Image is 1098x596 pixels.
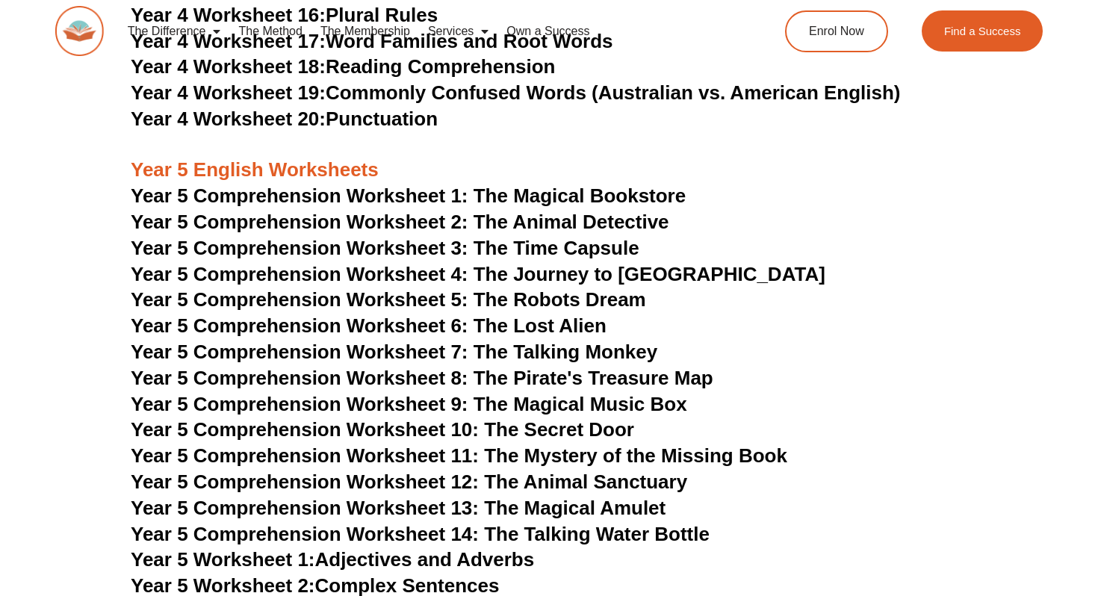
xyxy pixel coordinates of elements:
[944,25,1021,37] span: Find a Success
[119,14,230,49] a: The Difference
[131,237,639,259] a: Year 5 Comprehension Worksheet 3: The Time Capsule
[131,471,687,493] a: Year 5 Comprehension Worksheet 12: The Animal Sanctuary
[131,108,326,130] span: Year 4 Worksheet 20:
[131,184,686,207] a: Year 5 Comprehension Worksheet 1: The Magical Bookstore
[119,14,729,49] nav: Menu
[131,288,646,311] a: Year 5 Comprehension Worksheet 5: The Robots Dream
[131,263,825,285] a: Year 5 Comprehension Worksheet 4: The Journey to [GEOGRAPHIC_DATA]
[785,10,888,52] a: Enrol Now
[131,341,657,363] a: Year 5 Comprehension Worksheet 7: The Talking Monkey
[131,108,438,130] a: Year 4 Worksheet 20:Punctuation
[809,25,864,37] span: Enrol Now
[131,81,901,104] a: Year 4 Worksheet 19:Commonly Confused Words (Australian vs. American English)
[311,14,419,49] a: The Membership
[131,418,634,441] a: Year 5 Comprehension Worksheet 10: The Secret Door
[497,14,598,49] a: Own a Success
[131,81,326,104] span: Year 4 Worksheet 19:
[131,523,710,545] a: Year 5 Comprehension Worksheet 14: The Talking Water Bottle
[131,548,534,571] a: Year 5 Worksheet 1:Adjectives and Adverbs
[131,548,315,571] span: Year 5 Worksheet 1:
[131,211,669,233] a: Year 5 Comprehension Worksheet 2: The Animal Detective
[131,393,687,415] a: Year 5 Comprehension Worksheet 9: The Magical Music Box
[922,10,1043,52] a: Find a Success
[131,314,607,337] a: Year 5 Comprehension Worksheet 6: The Lost Alien
[131,444,787,467] a: Year 5 Comprehension Worksheet 11: The Mystery of the Missing Book
[842,427,1098,596] iframe: Chat Widget
[131,133,967,184] h3: Year 5 English Worksheets
[419,14,497,49] a: Services
[131,367,713,389] a: Year 5 Comprehension Worksheet 8: The Pirate's Treasure Map
[131,497,666,519] a: Year 5 Comprehension Worksheet 13: The Magical Amulet
[229,14,311,49] a: The Method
